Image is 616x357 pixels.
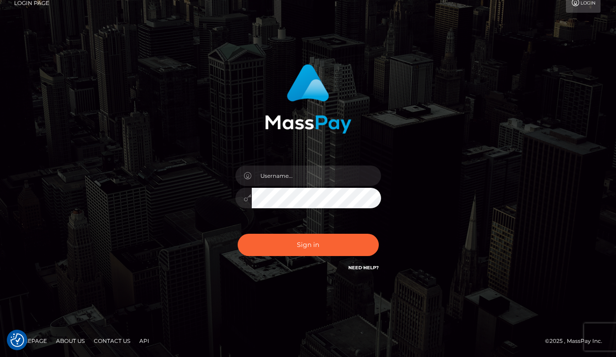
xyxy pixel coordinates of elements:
img: MassPay Login [265,64,351,134]
a: About Us [52,334,88,348]
a: Contact Us [90,334,134,348]
img: Revisit consent button [10,333,24,347]
div: © 2025 , MassPay Inc. [545,336,609,346]
input: Username... [252,166,381,186]
a: Need Help? [348,265,379,271]
button: Sign in [238,234,379,256]
button: Consent Preferences [10,333,24,347]
a: Homepage [10,334,51,348]
a: API [136,334,153,348]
